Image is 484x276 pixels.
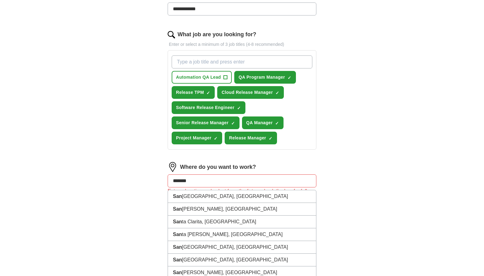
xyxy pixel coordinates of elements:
button: Software Release Engineer✓ [172,101,245,114]
span: QA Program Manager [239,74,285,81]
span: ✓ [231,121,235,126]
li: [GEOGRAPHIC_DATA], [GEOGRAPHIC_DATA] [168,241,316,254]
span: Senior Release Manager [176,120,229,126]
button: Cloud Release Manager✓ [217,86,284,99]
span: Software Release Engineer [176,104,235,111]
img: location.png [168,162,178,172]
li: [PERSON_NAME], [GEOGRAPHIC_DATA] [168,203,316,216]
span: Release TPM [176,89,204,96]
span: Project Manager [176,135,211,141]
label: Where do you want to work? [180,163,256,171]
button: Release TPM✓ [172,86,215,99]
strong: San [173,244,182,250]
li: ta [PERSON_NAME], [GEOGRAPHIC_DATA] [168,228,316,241]
span: ✓ [288,75,291,80]
strong: San [173,232,182,237]
span: QA Manager [246,120,273,126]
span: ✓ [275,121,279,126]
label: What job are you looking for? [178,30,256,39]
span: ✓ [275,90,279,95]
strong: San [173,270,182,275]
img: search.png [168,31,175,38]
strong: San [173,194,182,199]
strong: San [173,206,182,212]
li: ta Clarita, [GEOGRAPHIC_DATA] [168,216,316,228]
span: Automation QA Lead [176,74,221,81]
strong: San [173,257,182,262]
button: Release Manager✓ [225,132,277,144]
span: Release Manager [229,135,266,141]
span: ✓ [269,136,272,141]
span: ✓ [206,90,210,95]
p: Enter or select a minimum of 3 job titles (4-8 recommended) [168,41,316,48]
input: Type a job title and press enter [172,55,312,68]
span: Cloud Release Manager [222,89,273,96]
button: QA Manager✓ [242,116,284,129]
li: [GEOGRAPHIC_DATA], [GEOGRAPHIC_DATA] [168,190,316,203]
li: [GEOGRAPHIC_DATA], [GEOGRAPHIC_DATA] [168,254,316,266]
strong: San [173,219,182,224]
button: Project Manager✓ [172,132,222,144]
button: QA Program Manager✓ [234,71,296,84]
button: Senior Release Manager✓ [172,116,240,129]
div: Enter a location and select from the list, or check the box for fully remote roles [168,187,316,202]
span: ✓ [214,136,218,141]
span: ✓ [237,106,241,111]
button: Automation QA Lead [172,71,232,84]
